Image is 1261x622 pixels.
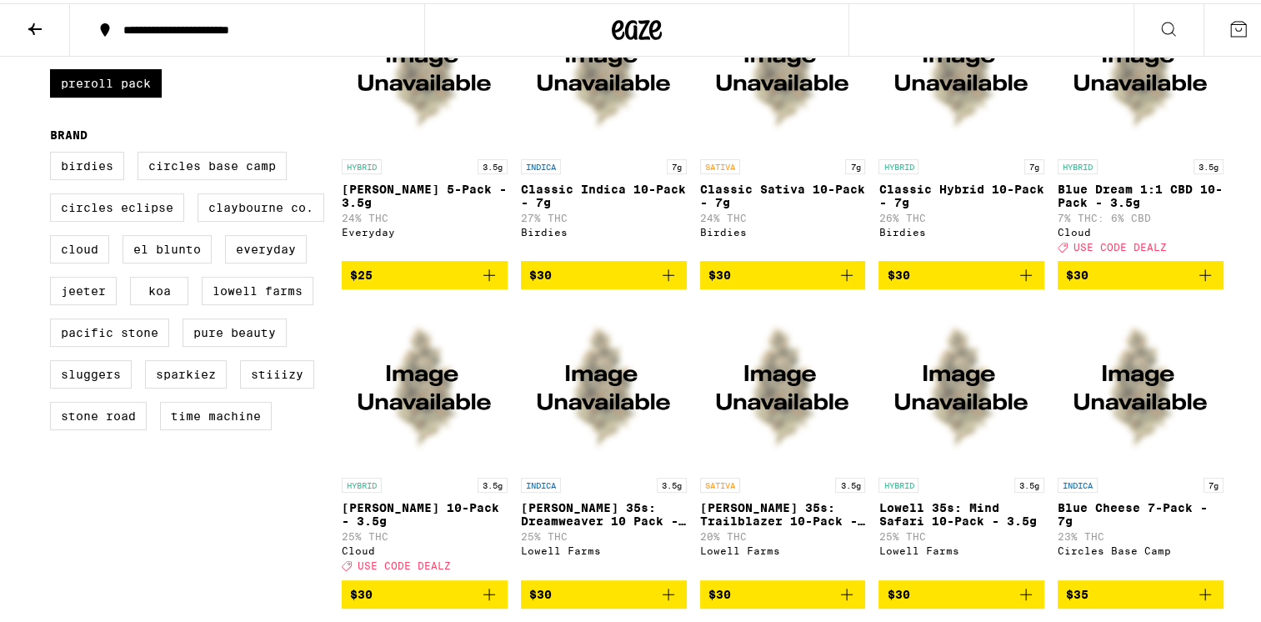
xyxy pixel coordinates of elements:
[342,179,508,206] p: [PERSON_NAME] 5-Pack - 3.5g
[342,528,508,539] p: 25% THC
[700,179,866,206] p: Classic Sativa 10-Pack - 7g
[521,209,687,220] p: 27% THC
[50,66,162,94] label: Preroll Pack
[521,156,561,171] p: INDICA
[700,577,866,605] button: Add to bag
[1058,577,1223,605] button: Add to bag
[708,265,731,278] span: $30
[342,542,508,553] div: Cloud
[1058,498,1223,524] p: Blue Cheese 7-Pack - 7g
[878,299,1044,466] img: Lowell Farms - Lowell 35s: Mind Safari 10-Pack - 3.5g
[50,232,109,260] label: Cloud
[878,474,918,489] p: HYBRID
[478,474,508,489] p: 3.5g
[342,258,508,286] button: Add to bag
[657,474,687,489] p: 3.5g
[529,265,552,278] span: $30
[700,474,740,489] p: SATIVA
[521,542,687,553] div: Lowell Farms
[1058,209,1223,220] p: 7% THC: 6% CBD
[878,577,1044,605] button: Add to bag
[50,357,132,385] label: Sluggers
[878,156,918,171] p: HYBRID
[1058,299,1223,466] img: Circles Base Camp - Blue Cheese 7-Pack - 7g
[50,190,184,218] label: Circles Eclipse
[878,179,1044,206] p: Classic Hybrid 10-Pack - 7g
[342,156,382,171] p: HYBRID
[225,232,307,260] label: Everyday
[521,528,687,539] p: 25% THC
[1058,223,1223,234] div: Cloud
[667,156,687,171] p: 7g
[529,584,552,598] span: $30
[1058,542,1223,553] div: Circles Base Camp
[878,209,1044,220] p: 26% THC
[342,209,508,220] p: 24% THC
[50,315,169,344] label: Pacific Stone
[350,584,373,598] span: $30
[878,542,1044,553] div: Lowell Farms
[202,273,313,302] label: Lowell Farms
[878,223,1044,234] div: Birdies
[10,12,120,25] span: Hi. Need any help?
[1066,265,1088,278] span: $30
[700,542,866,553] div: Lowell Farms
[1058,258,1223,286] button: Add to bag
[342,223,508,234] div: Everyday
[342,299,508,466] img: Cloud - Runtz 10-Pack - 3.5g
[50,148,124,177] label: Birdies
[1024,156,1044,171] p: 7g
[700,498,866,524] p: [PERSON_NAME] 35s: Trailblazer 10-Pack - 3.5g
[50,125,88,138] legend: Brand
[1058,528,1223,539] p: 23% THC
[1066,584,1088,598] span: $35
[50,399,147,427] label: Stone Road
[1058,156,1098,171] p: HYBRID
[521,179,687,206] p: Classic Indica 10-Pack - 7g
[478,156,508,171] p: 3.5g
[521,577,687,605] button: Add to bag
[887,584,909,598] span: $30
[878,498,1044,524] p: Lowell 35s: Mind Safari 10-Pack - 3.5g
[342,299,508,576] a: Open page for Runtz 10-Pack - 3.5g from Cloud
[700,156,740,171] p: SATIVA
[130,273,188,302] label: Koa
[521,498,687,524] p: [PERSON_NAME] 35s: Dreamweaver 10 Pack - 3.5g
[138,148,287,177] label: Circles Base Camp
[198,190,324,218] label: Claybourne Co.
[521,258,687,286] button: Add to bag
[358,558,451,569] span: USE CODE DEALZ
[700,209,866,220] p: 24% THC
[1058,299,1223,576] a: Open page for Blue Cheese 7-Pack - 7g from Circles Base Camp
[50,273,117,302] label: Jeeter
[342,474,382,489] p: HYBRID
[521,223,687,234] div: Birdies
[183,315,287,344] label: Pure Beauty
[1058,474,1098,489] p: INDICA
[160,399,272,427] label: Time Machine
[700,258,866,286] button: Add to bag
[708,584,731,598] span: $30
[145,357,227,385] label: Sparkiez
[1203,474,1223,489] p: 7g
[1058,179,1223,206] p: Blue Dream 1:1 CBD 10-Pack - 3.5g
[878,299,1044,576] a: Open page for Lowell 35s: Mind Safari 10-Pack - 3.5g from Lowell Farms
[123,232,212,260] label: El Blunto
[878,528,1044,539] p: 25% THC
[521,474,561,489] p: INDICA
[845,156,865,171] p: 7g
[1073,238,1167,249] span: USE CODE DEALZ
[700,299,866,576] a: Open page for Lowell 35s: Trailblazer 10-Pack - 3.5g from Lowell Farms
[521,299,687,576] a: Open page for Lowell 35s: Dreamweaver 10 Pack - 3.5g from Lowell Farms
[342,577,508,605] button: Add to bag
[887,265,909,278] span: $30
[1014,474,1044,489] p: 3.5g
[350,265,373,278] span: $25
[835,474,865,489] p: 3.5g
[700,528,866,539] p: 20% THC
[240,357,314,385] label: STIIIZY
[700,223,866,234] div: Birdies
[521,299,687,466] img: Lowell Farms - Lowell 35s: Dreamweaver 10 Pack - 3.5g
[342,498,508,524] p: [PERSON_NAME] 10-Pack - 3.5g
[1193,156,1223,171] p: 3.5g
